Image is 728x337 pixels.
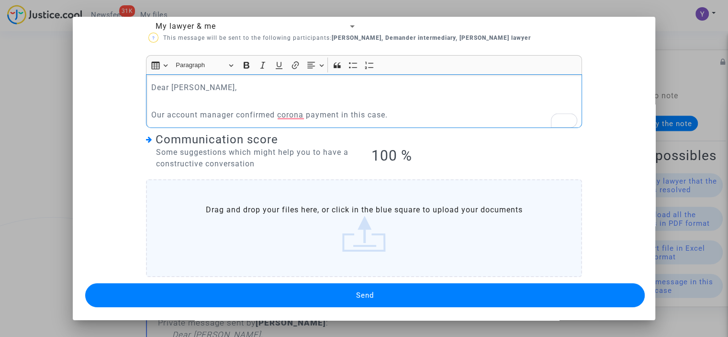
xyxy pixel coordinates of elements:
[156,133,278,146] span: Communication score
[146,147,357,170] div: Some suggestions which might help you to have a constructive conversation
[156,22,216,31] span: My lawyer & me
[171,58,237,72] button: Paragraph
[176,59,225,71] span: Paragraph
[151,81,577,93] p: Dear [PERSON_NAME],
[148,32,531,44] p: This message will be sent to the following participants:
[152,35,155,41] span: ?
[85,283,645,307] button: Send
[146,55,582,74] div: Editor toolbar
[356,291,374,300] span: Send
[146,74,582,128] div: To enrich screen reader interactions, please activate Accessibility in Grammarly extension settings
[332,35,531,41] b: [PERSON_NAME], Demander intermediary, [PERSON_NAME] lawyer
[151,109,577,121] p: Our account manager confirmed corona payment in this case.
[371,147,582,164] h1: 100 %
